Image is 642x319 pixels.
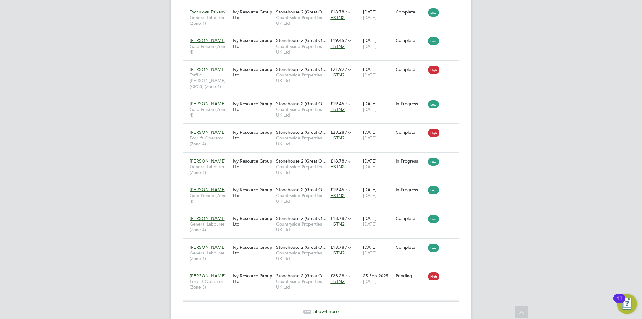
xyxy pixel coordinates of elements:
span: £18.78 [330,9,344,15]
span: / hr [345,10,351,14]
a: [PERSON_NAME]Traffic [PERSON_NAME] (CPCS) (Zone 4)Ivy Resource Group LtdStonehouse 2 (Great O…Cou... [188,63,459,68]
span: Stonehouse 2 (Great O… [276,101,327,107]
div: Complete [396,9,425,15]
span: [PERSON_NAME] [190,66,226,72]
span: / hr [345,130,351,135]
div: Ivy Resource Group Ltd [231,270,275,287]
span: Low [428,215,439,223]
div: Ivy Resource Group Ltd [231,6,275,24]
span: HSTN2 [330,72,345,78]
div: Ivy Resource Group Ltd [231,98,275,115]
span: Countryside Properties UK Ltd [276,164,327,175]
div: Complete [396,66,425,72]
span: / hr [345,245,351,250]
span: Stonehouse 2 (Great O… [276,9,327,15]
div: Ivy Resource Group Ltd [231,212,275,230]
div: [DATE] [361,98,394,115]
span: [DATE] [363,135,376,141]
a: [PERSON_NAME]General Labourer (Zone 4)Ivy Resource Group LtdStonehouse 2 (Great O…Countryside Pro... [188,155,459,160]
div: [DATE] [361,184,394,201]
span: / hr [345,187,351,192]
span: £19.45 [330,101,344,107]
span: HSTN2 [330,193,345,198]
div: [DATE] [361,6,394,24]
div: Complete [396,38,425,43]
span: Stonehouse 2 (Great O… [276,244,327,250]
span: Tochukwu Ezikanyi [190,9,226,15]
span: [DATE] [363,44,376,49]
span: [PERSON_NAME] [190,273,226,279]
span: HSTN2 [330,15,345,20]
span: Low [428,8,439,17]
span: [DATE] [363,107,376,112]
span: / hr [345,38,351,43]
span: General Labourer (Zone 4) [190,221,230,233]
span: Forklift Operator (Zone 4) [190,135,230,146]
span: Stonehouse 2 (Great O… [276,38,327,43]
span: HSTN2 [330,135,345,141]
div: [DATE] [361,34,394,52]
span: Low [428,37,439,45]
div: Ivy Resource Group Ltd [231,63,275,81]
span: Countryside Properties UK Ltd [276,107,327,118]
span: HSTN2 [330,250,345,256]
a: [PERSON_NAME]Forklift Operator (Zone 4)Ivy Resource Group LtdStonehouse 2 (Great O…Countryside Pr... [188,126,459,131]
span: Stonehouse 2 (Great O… [276,66,327,72]
span: £18.78 [330,244,344,250]
div: [DATE] [361,241,394,259]
span: [DATE] [363,15,376,20]
div: Pending [396,273,425,279]
span: Stonehouse 2 (Great O… [276,129,327,135]
div: [DATE] [361,63,394,81]
span: [PERSON_NAME] [190,101,226,107]
span: Countryside Properties UK Ltd [276,15,327,26]
span: Countryside Properties UK Ltd [276,221,327,233]
span: £21.92 [330,66,344,72]
span: HSTN2 [330,164,345,170]
a: [PERSON_NAME]General Labourer (Zone 4)Ivy Resource Group LtdStonehouse 2 (Great O…Countryside Pro... [188,212,459,217]
div: Ivy Resource Group Ltd [231,241,275,259]
span: [PERSON_NAME] [190,158,226,164]
span: £18.78 [330,216,344,221]
span: £23.28 [330,273,344,279]
a: [PERSON_NAME]Gate Person (Zone 4)Ivy Resource Group LtdStonehouse 2 (Great O…Countryside Properti... [188,183,459,189]
span: General Labourer (Zone 4) [190,164,230,175]
div: Complete [396,244,425,250]
span: £19.45 [330,38,344,43]
a: [PERSON_NAME]Gate Person (Zone 4)Ivy Resource Group LtdStonehouse 2 (Great O…Countryside Properti... [188,34,459,39]
div: [DATE] [361,126,394,144]
span: [DATE] [363,72,376,78]
span: Gate Person (Zone 4) [190,193,230,204]
div: Ivy Resource Group Ltd [231,184,275,201]
span: / hr [345,67,351,72]
span: [DATE] [363,221,376,227]
span: Stonehouse 2 (Great O… [276,216,327,221]
span: HSTN2 [330,107,345,112]
span: Countryside Properties UK Ltd [276,193,327,204]
span: [PERSON_NAME] [190,187,226,192]
span: High [428,272,439,280]
div: Complete [396,216,425,221]
a: [PERSON_NAME]Gate Person (Zone 4)Ivy Resource Group LtdStonehouse 2 (Great O…Countryside Properti... [188,97,459,103]
span: [PERSON_NAME] [190,244,226,250]
span: Countryside Properties UK Ltd [276,135,327,146]
a: [PERSON_NAME]General Labourer (Zone 4)Ivy Resource Group LtdStonehouse 2 (Great O…Countryside Pro... [188,241,459,246]
span: Low [428,186,439,194]
span: [PERSON_NAME] [190,129,226,135]
span: HSTN2 [330,279,345,284]
span: [PERSON_NAME] [190,38,226,43]
span: / hr [345,216,351,221]
span: [DATE] [363,279,376,284]
span: General Labourer (Zone 4) [190,250,230,261]
div: [DATE] [361,155,394,173]
span: £19.45 [330,187,344,192]
span: [DATE] [363,250,376,256]
button: Open Resource Center, 11 new notifications [617,294,637,314]
div: [DATE] [361,212,394,230]
span: 4 [325,308,327,314]
span: High [428,66,439,74]
span: Countryside Properties UK Ltd [276,44,327,55]
span: High [428,129,439,137]
span: Countryside Properties UK Ltd [276,279,327,290]
div: In Progress [396,187,425,192]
